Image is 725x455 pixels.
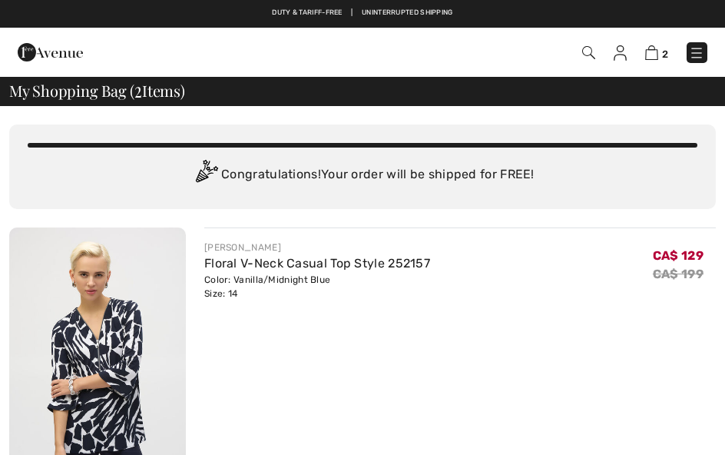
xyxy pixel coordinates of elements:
a: 2 [645,43,668,61]
img: 1ère Avenue [18,37,83,68]
span: 2 [662,48,668,60]
div: Color: Vanilla/Midnight Blue Size: 14 [204,273,430,301]
img: Congratulation2.svg [190,160,221,191]
a: Floral V-Neck Casual Top Style 252157 [204,256,430,271]
div: Congratulations! Your order will be shipped for FREE! [28,160,697,191]
s: CA$ 199 [653,267,703,281]
a: 1ère Avenue [18,44,83,58]
span: 2 [134,79,142,99]
img: My Info [614,45,627,61]
span: My Shopping Bag ( Items) [9,83,185,98]
img: Menu [689,45,704,61]
span: CA$ 129 [653,248,703,263]
img: Search [582,46,595,59]
div: [PERSON_NAME] [204,241,430,254]
img: Shopping Bag [645,45,658,60]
